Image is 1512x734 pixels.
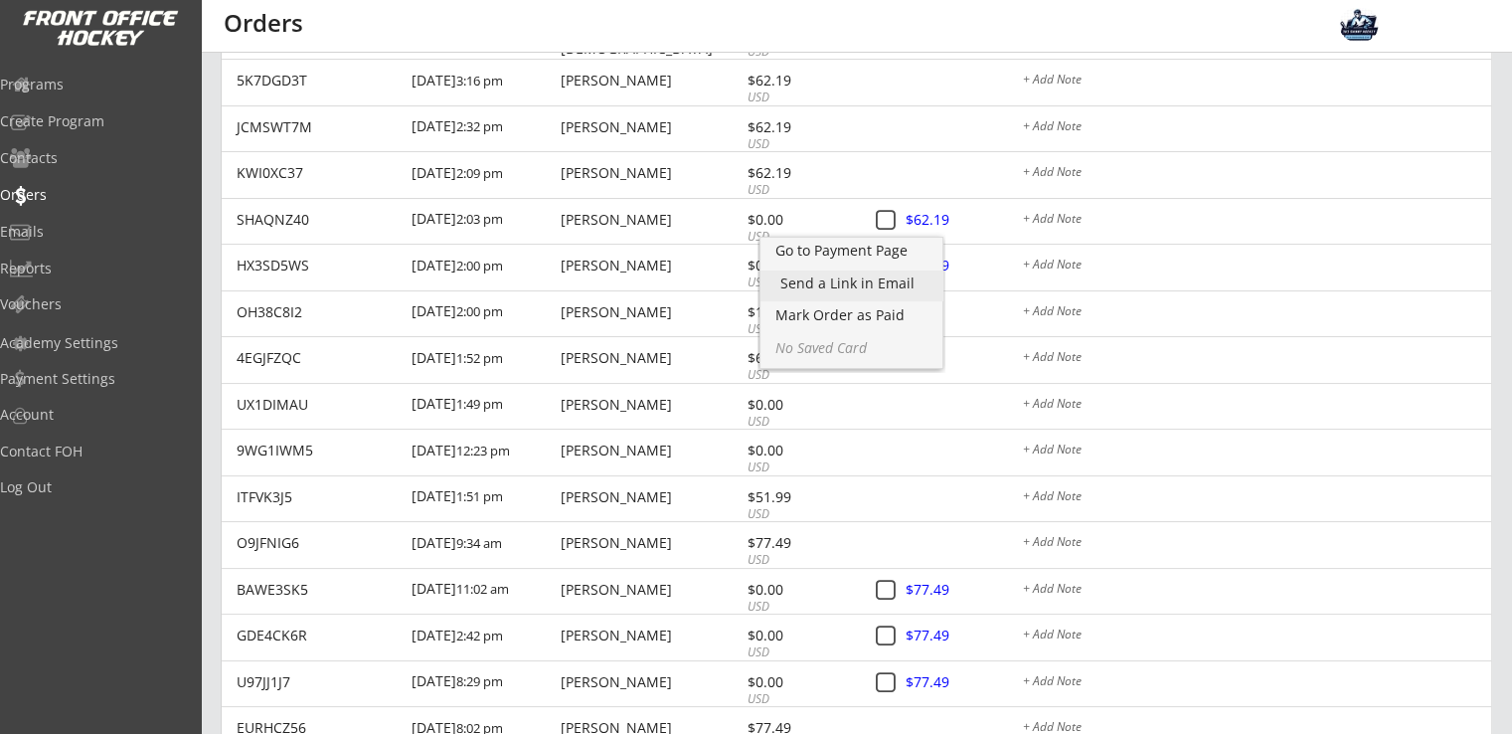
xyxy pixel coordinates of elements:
[456,534,502,552] font: 9:34 am
[561,398,742,412] div: [PERSON_NAME]
[561,490,742,504] div: [PERSON_NAME]
[906,629,1021,642] div: $77.49
[1023,490,1491,506] div: + Add Note
[412,569,556,614] div: [DATE]
[412,152,556,197] div: [DATE]
[760,302,942,332] div: If they have paid you through cash, check, online transfer, etc.
[748,305,854,319] div: $120.00
[237,398,400,412] div: UX1DIMAU
[748,444,854,458] div: $0.00
[748,166,854,180] div: $62.19
[748,490,854,504] div: $51.99
[561,629,742,642] div: [PERSON_NAME]
[237,120,400,134] div: JCMSWT7M
[456,72,503,90] font: 3:16 pm
[237,259,400,273] div: HX3SD5WS
[237,583,400,597] div: BAWE3SK5
[412,522,556,567] div: [DATE]
[1023,74,1491,90] div: + Add Note
[237,74,400,88] div: 5K7DGD3T
[561,675,742,689] div: [PERSON_NAME]
[456,164,503,182] font: 2:09 pm
[412,337,556,382] div: [DATE]
[412,615,556,659] div: [DATE]
[906,583,1021,597] div: $77.49
[760,238,942,268] a: Go to Payment Page
[237,675,400,689] div: U97JJ1J7
[412,291,556,336] div: [DATE]
[412,60,556,104] div: [DATE]
[1023,213,1491,229] div: + Add Note
[412,661,556,706] div: [DATE]
[456,487,503,505] font: 1:51 pm
[561,166,742,180] div: [PERSON_NAME]
[561,444,742,458] div: [PERSON_NAME]
[456,580,509,598] font: 11:02 am
[748,583,854,597] div: $0.00
[456,627,503,644] font: 2:42 pm
[456,442,510,459] font: 12:23 pm
[456,395,503,413] font: 1:49 pm
[561,74,742,88] div: [PERSON_NAME]
[748,182,854,199] div: USD
[1023,166,1491,182] div: + Add Note
[1023,536,1491,552] div: + Add Note
[760,271,942,300] div: Open popup for option to send email asking for remaining amount
[748,536,854,550] div: $77.49
[748,275,854,291] div: USD
[237,629,400,642] div: GDE4CK6R
[748,644,854,661] div: USD
[748,213,854,227] div: $0.00
[456,257,503,275] font: 2:00 pm
[748,351,854,365] div: $62.19
[561,305,742,319] div: [PERSON_NAME]
[561,28,742,56] div: [PERSON_NAME][DEMOGRAPHIC_DATA]
[456,672,503,690] font: 8:29 pm
[561,351,742,365] div: [PERSON_NAME]
[237,351,400,365] div: 4EGJFZQC
[456,117,503,135] font: 2:32 pm
[748,90,854,106] div: USD
[748,321,854,338] div: USD
[748,229,854,246] div: USD
[561,536,742,550] div: [PERSON_NAME]
[561,120,742,134] div: [PERSON_NAME]
[412,199,556,244] div: [DATE]
[775,308,927,322] div: Mark Order as Paid
[1023,259,1491,275] div: + Add Note
[1023,675,1491,691] div: + Add Note
[1023,351,1491,367] div: + Add Note
[748,506,854,523] div: USD
[237,166,400,180] div: KWI0XC37
[412,476,556,521] div: [DATE]
[748,629,854,642] div: $0.00
[412,384,556,429] div: [DATE]
[748,136,854,153] div: USD
[456,349,503,367] font: 1:52 pm
[1023,444,1491,459] div: + Add Note
[1023,583,1491,599] div: + Add Note
[456,210,503,228] font: 2:03 pm
[775,341,927,355] div: No Saved Card
[780,276,923,290] div: Send a Link in Email
[1023,120,1491,136] div: + Add Note
[906,675,1021,689] div: $77.49
[748,459,854,476] div: USD
[748,367,854,384] div: USD
[412,430,556,474] div: [DATE]
[748,414,854,431] div: USD
[1023,398,1491,414] div: + Add Note
[237,536,400,550] div: O9JFNIG6
[748,259,854,273] div: $0.00
[237,490,400,504] div: ITFVK3J5
[906,213,1021,227] div: $62.19
[748,675,854,689] div: $0.00
[748,599,854,616] div: USD
[237,305,400,319] div: OH38C8I2
[775,244,927,258] div: Go to Payment Page
[748,691,854,708] div: USD
[561,213,742,227] div: [PERSON_NAME]
[1023,305,1491,321] div: + Add Note
[748,552,854,569] div: USD
[456,302,503,320] font: 2:00 pm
